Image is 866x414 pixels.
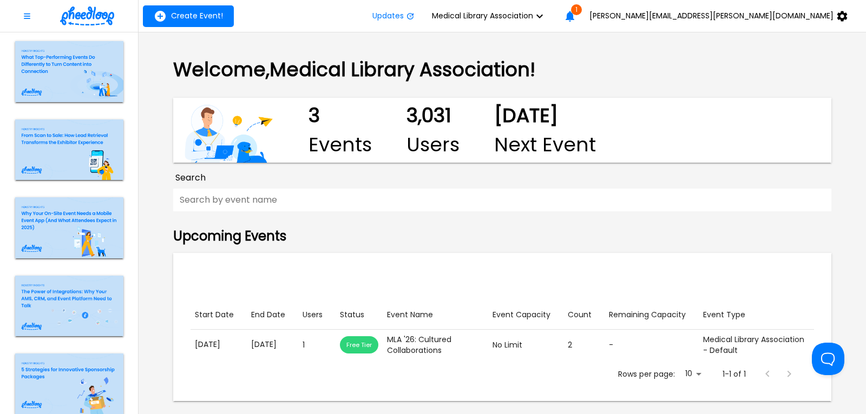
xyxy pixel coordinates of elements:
div: Users [303,308,323,322]
button: Sort [563,305,596,325]
div: Event Name [387,308,433,322]
div: MLA '26: Cultured Collaborations [387,334,484,356]
p: 1-1 of 1 [723,369,746,379]
div: Count [568,308,592,322]
span: Create Event! [171,11,223,20]
h1: Welcome, Medical Library Association ! [173,58,831,81]
div: No Limit [493,339,559,350]
span: free tier [340,340,378,349]
button: Sort [383,305,437,325]
img: blogimage [15,41,123,102]
button: Sort [298,305,327,325]
p: [DATE] [195,339,242,350]
div: Start Date [195,308,234,322]
button: [PERSON_NAME][EMAIL_ADDRESS][PERSON_NAME][DOMAIN_NAME] [581,5,862,27]
p: Events [309,130,372,159]
input: Search by event name [173,189,831,211]
div: Status [340,308,364,322]
div: 1 [303,339,331,350]
button: Sort [191,305,238,325]
span: Medical Library Association [432,11,533,20]
img: blogimage [15,119,123,181]
div: End Date [251,308,285,322]
button: Sort [699,305,750,325]
div: 10 [679,366,705,382]
div: - [609,339,694,350]
span: Search [175,171,206,184]
button: Medical Library Association [423,5,559,27]
p: Rows per page: [618,369,675,379]
img: blogimage [15,197,123,258]
div: Remaining Capacity [609,308,686,322]
h2: Upcoming Events [173,229,831,244]
button: Sort [336,305,369,325]
div: Medical Library Association - Default [703,334,810,356]
div: Event Capacity [493,308,550,322]
span: 1 [571,4,582,15]
p: [DATE] [494,101,596,130]
img: blogimage [15,276,123,337]
button: Sort [247,305,290,325]
iframe: Toggle Customer Support [812,343,844,375]
button: Sort [488,305,555,325]
button: Updates [364,5,423,27]
div: Event Type [703,308,745,322]
p: Next Event [494,130,596,159]
div: This event will not use user credits while it has fewer than 100 attendees. [340,336,378,353]
button: add-event [143,5,234,27]
button: Sort [605,305,690,325]
p: Users [406,130,460,159]
img: logo [60,6,114,25]
p: 3 [309,101,372,130]
div: Table Toolbar [191,266,814,301]
div: 2 [568,339,600,350]
p: [DATE] [251,339,294,350]
img: Event List [182,98,274,163]
span: Updates [372,11,404,20]
p: 3,031 [406,101,460,130]
button: 1 [559,5,581,27]
span: [PERSON_NAME][EMAIL_ADDRESS][PERSON_NAME][DOMAIN_NAME] [589,11,834,20]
